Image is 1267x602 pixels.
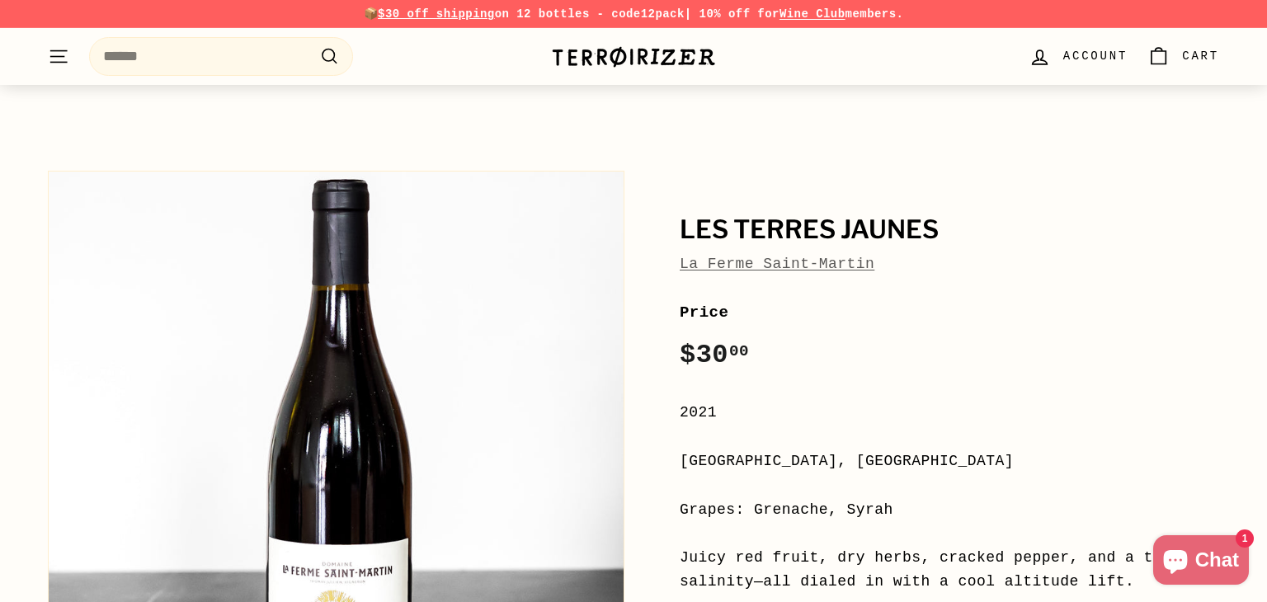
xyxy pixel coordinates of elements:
[729,342,749,360] sup: 00
[680,256,874,272] a: La Ferme Saint-Martin
[1148,535,1254,589] inbox-online-store-chat: Shopify online store chat
[680,498,1219,522] div: Grapes: Grenache, Syrah
[1063,47,1128,65] span: Account
[1182,47,1219,65] span: Cart
[641,7,685,21] strong: 12pack
[680,449,1219,473] div: [GEOGRAPHIC_DATA], [GEOGRAPHIC_DATA]
[48,5,1219,23] p: 📦 on 12 bottles - code | 10% off for members.
[680,340,749,370] span: $30
[680,300,1219,325] label: Price
[1137,32,1229,81] a: Cart
[780,7,845,21] a: Wine Club
[680,401,1219,425] div: 2021
[1019,32,1137,81] a: Account
[680,546,1219,594] div: Juicy red fruit, dry herbs, cracked pepper, and a touch of salinity—all dialed in with a cool alt...
[680,216,1219,244] h1: Les Terres Jaunes
[378,7,495,21] span: $30 off shipping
